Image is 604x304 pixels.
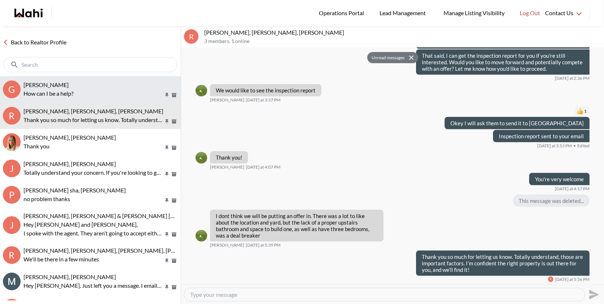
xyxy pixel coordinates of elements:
[23,212,214,219] span: [PERSON_NAME], [PERSON_NAME] & [PERSON_NAME] [PERSON_NAME]
[23,116,163,124] p: Thank you so much for letting us know. Totally understand, those are important factors. I’m confi...
[23,142,163,151] p: Thank you
[3,160,21,177] div: J
[3,81,21,98] div: G
[170,258,178,264] button: Archive
[164,92,170,98] button: Pin
[548,277,553,282] div: R
[584,108,587,114] span: 1
[21,61,161,68] input: Search
[23,195,163,203] p: no problem thanks
[555,277,590,282] time: 2025-09-07T21:56:33.443Z
[513,195,590,207] div: This message was deleted...
[164,171,170,177] button: Pin
[3,273,21,290] div: Marian Kotormus, Michelle
[3,216,21,234] div: J
[210,164,244,170] span: [PERSON_NAME]
[164,118,170,125] button: Pin
[14,9,43,17] a: Wahi homepage
[23,255,163,264] p: We'll be there in a few minutes
[23,281,163,290] p: Hey [PERSON_NAME]. Just left you a message. I emailed over some listings [DATE] so you can stay u...
[577,108,587,114] button: Reactions: like
[23,134,116,141] span: [PERSON_NAME], [PERSON_NAME]
[216,213,378,239] p: I dont think we will be putting an offer in. There was a lot to like about the location and yard,...
[535,176,584,182] p: You're very welcome
[422,253,584,273] p: Thank you so much for letting us know. Totally understand, those are important factors. I’m confi...
[555,75,590,81] time: 2025-09-07T18:36:05.947Z
[170,145,178,151] button: Archive
[164,284,170,290] button: Pin
[450,120,584,126] p: Okey I will ask them to send it to [GEOGRAPHIC_DATA]
[3,107,21,125] div: R
[170,171,178,177] button: Archive
[3,133,21,151] img: C
[3,246,21,264] div: R
[23,160,116,167] span: [PERSON_NAME], [PERSON_NAME]
[184,29,198,44] div: R
[196,85,207,96] div: Amber F
[23,220,163,229] p: Hey [PERSON_NAME] and [PERSON_NAME],
[319,8,367,18] span: Operations Portal
[196,152,207,164] div: Amber F
[196,230,207,242] div: Amber F
[164,258,170,264] button: Pin
[246,242,280,248] time: 2025-09-07T21:39:42.998Z
[246,164,280,170] time: 2025-09-07T20:07:34.548Z
[204,29,601,36] p: [PERSON_NAME], [PERSON_NAME], [PERSON_NAME]
[164,145,170,151] button: Pin
[23,187,126,194] span: [PERSON_NAME] sha, [PERSON_NAME]
[380,8,428,18] span: Lead Management
[196,152,207,164] img: A
[23,81,69,88] span: [PERSON_NAME]
[442,105,590,117] div: Reaction list
[23,168,163,177] p: Totally understand your concern. If you're looking to get something close to the asking price, th...
[164,231,170,238] button: Pin
[3,186,21,204] div: p
[204,38,601,44] p: 3 members , 1 online
[196,230,207,242] img: A
[170,92,178,98] button: Archive
[210,97,244,103] span: [PERSON_NAME]
[585,286,601,303] button: Send
[23,89,163,98] p: How can I be a help?
[216,87,316,94] p: We would like to see the inspection report
[499,133,584,139] p: Inspection report sent to your email
[196,85,207,96] img: A
[441,8,507,18] span: Manage Listing Visibility
[555,186,590,192] time: 2025-09-07T20:17:22.830Z
[422,52,584,72] p: That said, I can get the inspection report for you if you're still interested. Would you like to ...
[23,247,211,254] span: [PERSON_NAME], [PERSON_NAME], [PERSON_NAME], [PERSON_NAME]
[3,133,21,151] div: Cheryl Zanetti, Michelle
[520,8,540,18] span: Log Out
[367,52,407,64] button: Unread messages
[573,143,590,149] span: Edited
[23,273,116,280] span: [PERSON_NAME], [PERSON_NAME]
[164,197,170,204] button: Pin
[3,273,21,290] img: M
[246,97,280,103] time: 2025-09-07T19:37:50.132Z
[170,197,178,204] button: Archive
[216,154,242,161] p: Thank you!
[23,108,163,114] span: [PERSON_NAME], [PERSON_NAME], [PERSON_NAME]
[210,242,244,248] span: [PERSON_NAME]
[23,229,163,238] p: I spoke with the agent. They aren’t going to accept either offer as is. The seller is looking for...
[170,231,178,238] button: Archive
[170,118,178,125] button: Archive
[170,284,178,290] button: Archive
[537,143,572,149] time: 2025-09-07T19:53:43.732Z
[190,291,579,298] textarea: Type your message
